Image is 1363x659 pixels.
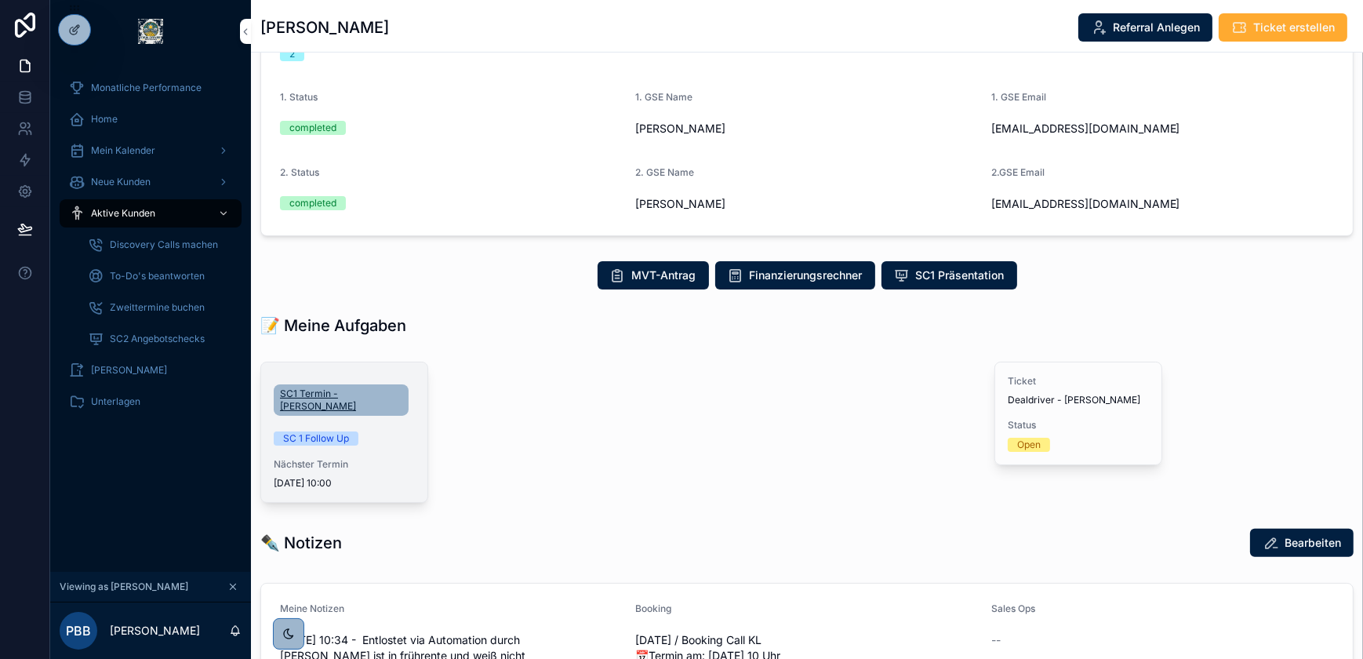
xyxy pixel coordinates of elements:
span: Ticket erstellen [1253,20,1335,35]
h1: ✒️ Notizen [260,532,342,554]
span: 2. GSE Name [635,166,694,178]
div: completed [289,121,336,135]
span: Viewing as [PERSON_NAME] [60,581,188,593]
span: Unterlagen [91,395,140,408]
a: Unterlagen [60,388,242,416]
a: To-Do's beantworten [78,262,242,290]
span: Aktive Kunden [91,207,155,220]
button: Ticket erstellen [1219,13,1347,42]
span: -- [991,632,1001,648]
button: SC1 Präsentation [881,261,1017,289]
div: SC 1 Follow Up [283,431,349,446]
span: Referral Anlegen [1113,20,1200,35]
span: [EMAIL_ADDRESS][DOMAIN_NAME] [991,121,1334,137]
span: Meine Notizen [280,603,344,614]
span: 2.GSE Email [991,166,1045,178]
span: Mein Kalender [91,144,155,157]
a: Neue Kunden [60,168,242,196]
a: SC1 Termin - [PERSON_NAME] [274,384,409,416]
span: 1. GSE Email [991,91,1046,103]
div: completed [289,196,336,210]
span: SC1 Termin - [PERSON_NAME] [280,388,402,413]
span: PBB [66,621,91,640]
a: [PERSON_NAME] [60,356,242,384]
span: MVT-Antrag [632,268,696,283]
span: Nächster Termin [274,458,415,471]
span: Neue Kunden [91,176,151,188]
span: Booking [635,603,671,614]
span: Monatliche Performance [91,82,202,94]
a: SC2 Angebotschecks [78,325,242,353]
span: [EMAIL_ADDRESS][DOMAIN_NAME] [991,196,1334,212]
span: Home [91,113,118,126]
a: Home [60,105,242,133]
span: Finanzierungsrechner [750,268,863,283]
img: App logo [138,19,163,44]
span: Sales Ops [991,603,1035,614]
button: Finanzierungsrechner [715,261,875,289]
span: [PERSON_NAME] [635,196,978,212]
a: Discovery Calls machen [78,231,242,259]
p: [PERSON_NAME] [110,623,200,639]
a: Aktive Kunden [60,199,242,228]
h1: [PERSON_NAME] [260,16,389,38]
span: To-Do's beantworten [110,270,205,282]
span: SC2 Angebotschecks [110,333,205,345]
span: Bearbeiten [1285,535,1341,551]
a: Mein Kalender [60,137,242,165]
span: 2. Status [280,166,319,178]
div: 2 [289,47,295,61]
a: Zweittermine buchen [78,293,242,322]
button: MVT-Antrag [598,261,709,289]
div: scrollable content [50,63,251,436]
span: 1. Status [280,91,318,103]
span: Status [1008,419,1149,431]
button: Bearbeiten [1250,529,1354,557]
span: SC1 Präsentation [916,268,1005,283]
span: [PERSON_NAME] [635,121,978,137]
span: [DATE] 10:00 [274,477,415,490]
a: TicketDealdriver - [PERSON_NAME]StatusOpen [994,362,1162,465]
span: Dealdriver - [PERSON_NAME] [1008,394,1149,406]
h1: 📝 Meine Aufgaben [260,315,406,337]
span: Ticket [1008,375,1149,388]
span: Discovery Calls machen [110,238,218,251]
button: Referral Anlegen [1078,13,1212,42]
span: [PERSON_NAME] [91,364,167,377]
span: Zweittermine buchen [110,301,205,314]
span: 1. GSE Name [635,91,692,103]
a: Monatliche Performance [60,74,242,102]
div: Open [1017,438,1041,452]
